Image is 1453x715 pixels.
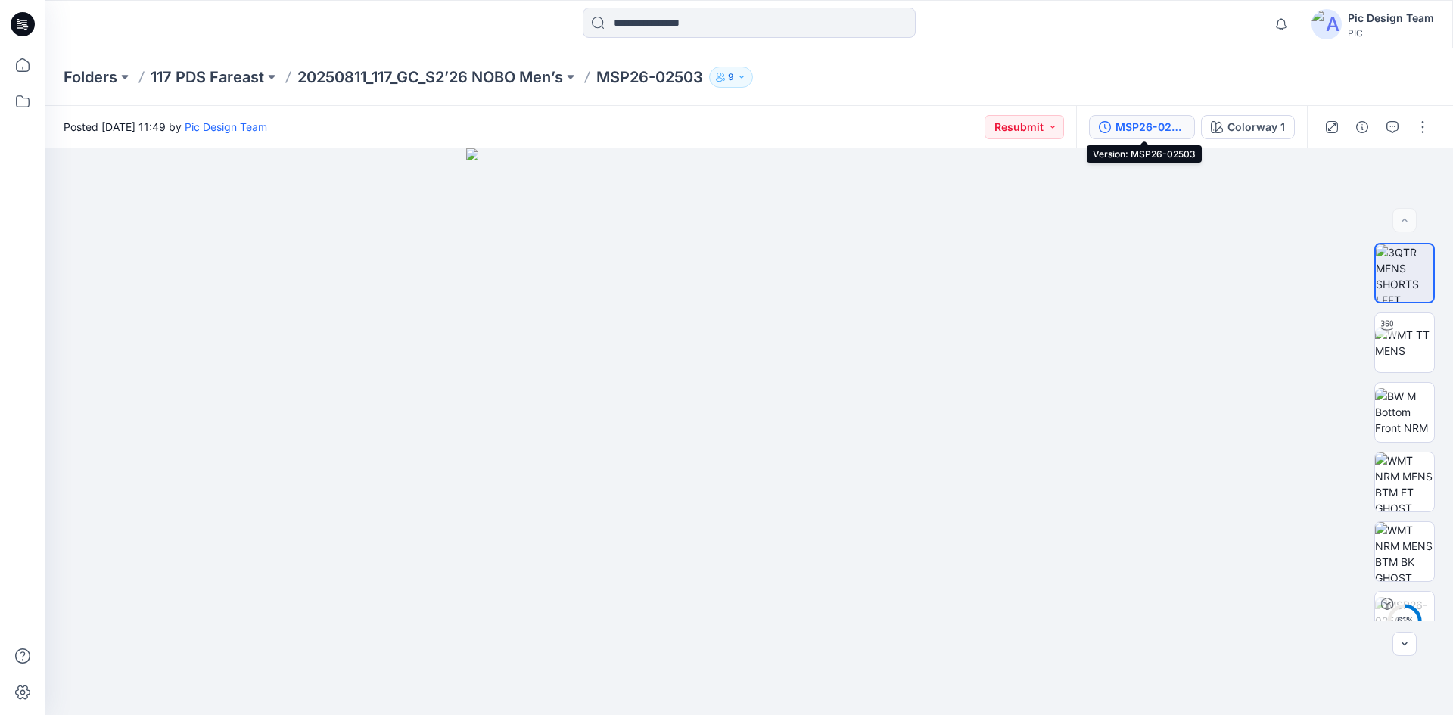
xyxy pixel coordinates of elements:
a: Folders [64,67,117,88]
img: eyJhbGciOiJIUzI1NiIsImtpZCI6IjAiLCJzbHQiOiJzZXMiLCJ0eXAiOiJKV1QifQ.eyJkYXRhIjp7InR5cGUiOiJzdG9yYW... [466,148,1033,715]
img: 3QTR MENS SHORTS LEFT [1376,244,1433,302]
div: MSP26-02503 [1115,119,1185,135]
a: 20250811_117_GC_S2’26 NOBO Men’s [297,67,563,88]
div: Pic Design Team [1348,9,1434,27]
span: Posted [DATE] 11:49 by [64,119,267,135]
button: Colorway 1 [1201,115,1295,139]
img: WMT TT MENS [1375,327,1434,359]
button: Details [1350,115,1374,139]
div: Colorway 1 [1227,119,1285,135]
div: 61 % [1386,614,1423,627]
img: BW M Bottom Front NRM [1375,388,1434,436]
a: Pic Design Team [185,120,267,133]
img: WMT NRM MENS BTM FT GHOST [1375,452,1434,511]
a: 117 PDS Fareast [151,67,264,88]
button: MSP26-02503 [1089,115,1195,139]
img: avatar [1311,9,1342,39]
p: 9 [728,69,734,85]
p: MSP26-02503 [596,67,703,88]
button: 9 [709,67,753,88]
img: WMT NRM MENS BTM BK GHOST [1375,522,1434,581]
img: MSP26-02503 Colorway 1 [1375,597,1434,645]
div: PIC [1348,27,1434,39]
